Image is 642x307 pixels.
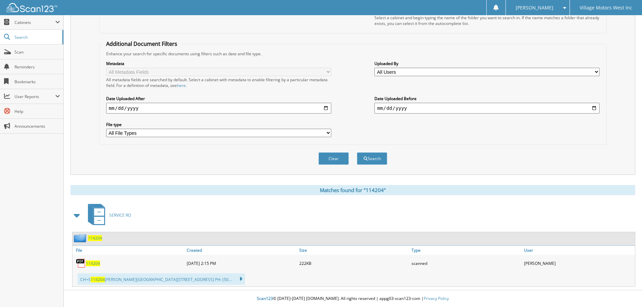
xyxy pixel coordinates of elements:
span: Announcements [14,123,60,129]
label: File type [106,122,331,127]
iframe: Chat Widget [608,275,642,307]
span: Help [14,109,60,114]
a: Type [410,246,522,255]
label: Date Uploaded Before [374,96,600,101]
span: Reminders [14,64,60,70]
label: Metadata [106,61,331,66]
button: Search [357,152,387,165]
span: User Reports [14,94,55,99]
div: [DATE] 2:15 PM [185,256,298,270]
span: Scan [14,49,60,55]
div: Matches found for "114204" [70,185,635,195]
div: CH+S [PERSON_NAME][GEOGRAPHIC_DATA][STREET_ADDRESS] PH: (50... [78,273,245,285]
legend: Additional Document Filters [103,40,181,48]
img: folder2.png [74,234,88,242]
input: start [106,103,331,114]
a: Created [185,246,298,255]
a: SERVICE RO [84,202,131,228]
label: Date Uploaded After [106,96,331,101]
a: File [72,246,185,255]
img: PDF.png [76,258,86,268]
span: Village Motors West Inc [580,6,632,10]
label: Uploaded By [374,61,600,66]
div: [PERSON_NAME] [522,256,635,270]
a: Size [298,246,410,255]
span: Bookmarks [14,79,60,85]
input: end [374,103,600,114]
a: here [177,83,186,88]
div: Enhance your search for specific documents using filters such as date and file type. [103,51,603,57]
div: All metadata fields are searched by default. Select a cabinet with metadata to enable filtering b... [106,77,331,88]
a: 114204 [88,235,102,241]
div: Select a cabinet and begin typing the name of the folder you want to search in. If the name match... [374,15,600,26]
a: Privacy Policy [424,296,449,301]
div: © [DATE]-[DATE] [DOMAIN_NAME]. All rights reserved | appg03-scan123-com | [64,290,642,307]
span: 114204 [91,277,105,282]
span: Cabinets [14,20,55,25]
a: User [522,246,635,255]
div: scanned [410,256,522,270]
img: scan123-logo-white.svg [7,3,57,12]
div: 222KB [298,256,410,270]
span: SERVICE RO [109,212,131,218]
span: Search [14,34,59,40]
span: [PERSON_NAME] [516,6,553,10]
a: 114204 [86,260,100,266]
span: Scan123 [257,296,273,301]
button: Clear [318,152,349,165]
